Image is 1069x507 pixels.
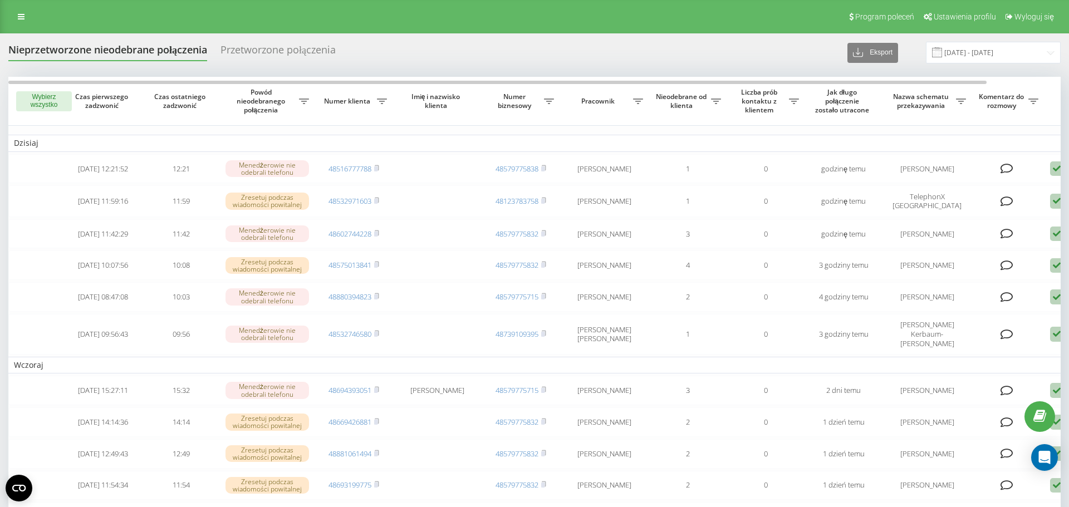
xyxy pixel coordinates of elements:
div: Nieprzetworzone nieodebrane połączenia [8,44,207,61]
td: 1 dzień temu [805,439,882,469]
td: [DATE] 11:59:16 [64,185,142,216]
td: 3 [649,219,727,249]
td: 10:03 [142,282,220,312]
td: 0 [727,185,805,216]
td: [DATE] 12:49:43 [64,439,142,469]
td: [PERSON_NAME] [882,154,972,184]
td: [DATE] 11:54:34 [64,471,142,500]
td: 2 [649,471,727,500]
span: Nieodebrane od klienta [654,92,711,110]
span: Nazwa schematu przekazywania [888,92,956,110]
button: Open CMP widget [6,475,32,501]
a: 48123783758 [496,196,538,206]
td: 1 [649,185,727,216]
td: [PERSON_NAME] [560,185,649,216]
td: 11:42 [142,219,220,249]
td: 0 [727,314,805,355]
td: 0 [727,219,805,249]
div: Menedżerowie nie odebrali telefonu [225,288,309,305]
a: 48579775832 [496,229,538,239]
span: Jak długo połączenie zostało utracone [813,88,874,114]
span: Numer klienta [320,97,377,106]
td: [PERSON_NAME] [882,376,972,405]
td: [PERSON_NAME] [882,282,972,312]
a: 48880394823 [328,292,371,302]
td: 11:54 [142,471,220,500]
td: [PERSON_NAME] [560,439,649,469]
td: 0 [727,250,805,280]
td: [PERSON_NAME] [560,471,649,500]
td: 11:59 [142,185,220,216]
td: 0 [727,407,805,437]
td: [PERSON_NAME] [882,439,972,469]
span: Program poleceń [855,12,914,21]
span: Pracownik [565,97,633,106]
div: Zresetuj podczas wiadomości powitalnej [225,445,309,462]
td: 0 [727,282,805,312]
td: 14:14 [142,407,220,437]
td: [DATE] 14:14:36 [64,407,142,437]
a: 48579775838 [496,164,538,174]
td: 0 [727,154,805,184]
a: 48579775832 [496,480,538,490]
td: 1 dzień temu [805,471,882,500]
a: 48693199775 [328,480,371,490]
td: 12:21 [142,154,220,184]
span: Czas pierwszego zadzwonić [73,92,133,110]
td: 3 godziny temu [805,314,882,355]
td: TelephonX [GEOGRAPHIC_DATA] [882,185,972,216]
div: Zresetuj podczas wiadomości powitalnej [225,193,309,209]
td: 10:08 [142,250,220,280]
a: 48579775832 [496,260,538,270]
td: [PERSON_NAME] [882,219,972,249]
td: [PERSON_NAME] Kerbaum-[PERSON_NAME] [882,314,972,355]
button: Eksport [847,43,898,63]
div: Menedżerowie nie odebrali telefonu [225,382,309,398]
td: 09:56 [142,314,220,355]
div: Menedżerowie nie odebrali telefonu [225,326,309,342]
td: godzinę temu [805,154,882,184]
td: [DATE] 08:47:08 [64,282,142,312]
td: [PERSON_NAME] [882,250,972,280]
td: 0 [727,439,805,469]
td: 2 [649,282,727,312]
a: 48579775715 [496,385,538,395]
a: 48532746580 [328,329,371,339]
td: 4 [649,250,727,280]
div: Menedżerowie nie odebrali telefonu [225,160,309,177]
td: 2 [649,439,727,469]
a: 48579775715 [496,292,538,302]
td: [PERSON_NAME] [560,376,649,405]
a: 48516777788 [328,164,371,174]
span: Numer biznesowy [487,92,544,110]
td: [DATE] 15:27:11 [64,376,142,405]
td: godzinę temu [805,219,882,249]
td: 1 [649,314,727,355]
span: Komentarz do rozmowy [977,92,1028,110]
td: [PERSON_NAME] [560,219,649,249]
a: 48694393051 [328,385,371,395]
span: Powód nieodebranego połączenia [225,88,299,114]
td: 12:49 [142,439,220,469]
td: 1 dzień temu [805,407,882,437]
td: [DATE] 10:07:56 [64,250,142,280]
td: [PERSON_NAME] [560,250,649,280]
td: 4 godziny temu [805,282,882,312]
span: Liczba prób kontaktu z klientem [732,88,789,114]
a: 48575013841 [328,260,371,270]
td: [PERSON_NAME] [560,407,649,437]
td: 0 [727,471,805,500]
td: [PERSON_NAME] [393,376,482,405]
a: 48669426881 [328,417,371,427]
td: 3 [649,376,727,405]
td: 2 dni temu [805,376,882,405]
td: [PERSON_NAME] [560,282,649,312]
a: 48602744228 [328,229,371,239]
span: Ustawienia profilu [934,12,996,21]
td: 3 godziny temu [805,250,882,280]
span: Wyloguj się [1014,12,1054,21]
td: 15:32 [142,376,220,405]
a: 48579775832 [496,449,538,459]
div: Open Intercom Messenger [1031,444,1058,471]
div: Menedżerowie nie odebrali telefonu [225,225,309,242]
